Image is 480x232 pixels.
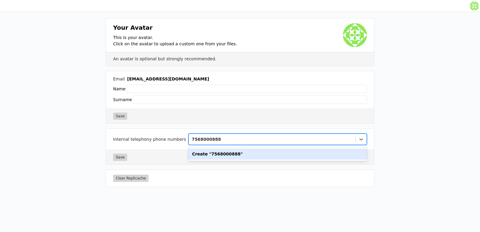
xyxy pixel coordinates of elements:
[113,175,148,182] button: Clear Replicache
[113,41,237,47] p: Click on the avatar to upload a custom one from your files.
[113,136,186,143] p: Internal telephony phone numbers
[113,23,237,32] h2: Your Avatar
[343,23,367,47] img: 545949fb6d0e472a8a0e7fde5df59be2
[127,76,367,82] p: [EMAIL_ADDRESS][DOMAIN_NAME]
[113,113,127,120] button: Save
[113,85,125,93] div: Name
[113,154,127,161] button: Save
[106,52,374,66] div: An avatar is optional but strongly recommended.
[113,76,125,82] p: Email
[470,2,479,11] img: 545949fb6d0e472a8a0e7fde5df59be2
[113,95,132,104] div: Surname
[188,149,367,160] div: Create "7568000888"
[113,35,237,41] p: This is your avatar.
